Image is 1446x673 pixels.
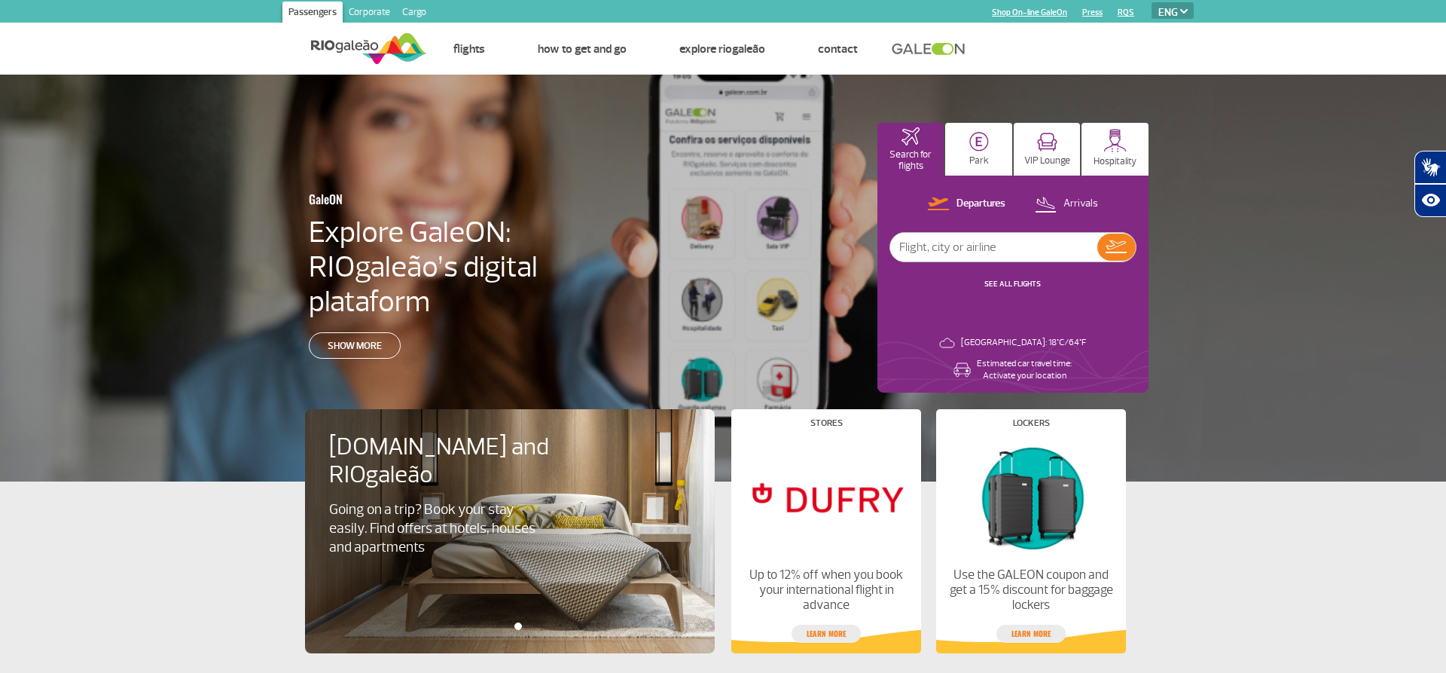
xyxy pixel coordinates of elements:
[949,439,1113,555] img: Lockers
[1014,123,1081,176] button: VIP Lounge
[1024,155,1070,167] p: VIP Lounge
[538,41,627,57] a: How to get and go
[969,132,989,151] img: carParkingHome.svg
[949,567,1113,613] p: Use the GALEON coupon and get a 15% discount for baggage lockers
[1414,151,1446,184] button: Abrir tradutor de língua de sinais.
[329,433,569,489] h4: [DOMAIN_NAME] and RIOgaleão
[818,41,858,57] a: Contact
[980,278,1045,290] button: SEE ALL FLIGHTS
[1081,123,1149,176] button: Hospitality
[1082,8,1103,17] a: Press
[969,155,989,167] p: Park
[744,567,908,613] p: Up to 12% off when you book your international flight in advance
[923,194,1010,214] button: Departures
[1414,184,1446,217] button: Abrir recursos assistivos.
[343,2,396,26] a: Corporate
[992,8,1067,17] a: Shop On-line GaleOn
[309,183,560,215] h3: GaleON
[1030,194,1103,214] button: Arrivals
[453,41,485,57] a: Flights
[996,625,1066,643] a: Learn more
[977,358,1072,382] p: Estimated car travel time: Activate your location
[1103,129,1127,152] img: hospitality.svg
[396,2,432,26] a: Cargo
[901,127,920,145] img: airplaneHomeActive.svg
[329,433,691,557] a: [DOMAIN_NAME] and RIOgaleãoGoing on a trip? Book your stay easily. Find offers at hotels, houses ...
[679,41,765,57] a: Explore RIOgaleão
[1037,133,1057,151] img: vipRoom.svg
[309,215,634,319] h4: Explore GaleON: RIOgaleão’s digital plataform
[792,625,861,643] a: Learn more
[877,123,944,176] button: Search for flights
[744,439,908,555] img: Stores
[945,123,1012,176] button: Park
[329,500,543,557] p: Going on a trip? Book your stay easily. Find offers at hotels, houses and apartments
[961,337,1086,349] p: [GEOGRAPHIC_DATA]: 18°C/64°F
[810,419,843,427] h4: Stores
[1118,8,1134,17] a: RQS
[956,197,1005,211] p: Departures
[984,279,1041,289] a: SEE ALL FLIGHTS
[1013,419,1050,427] h4: Lockers
[885,149,937,172] p: Search for flights
[1094,156,1136,167] p: Hospitality
[890,233,1097,262] input: Flight, city or airline
[1063,197,1098,211] p: Arrivals
[309,332,401,359] a: Show more
[282,2,343,26] a: Passengers
[1414,151,1446,217] div: Plugin de acessibilidade da Hand Talk.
